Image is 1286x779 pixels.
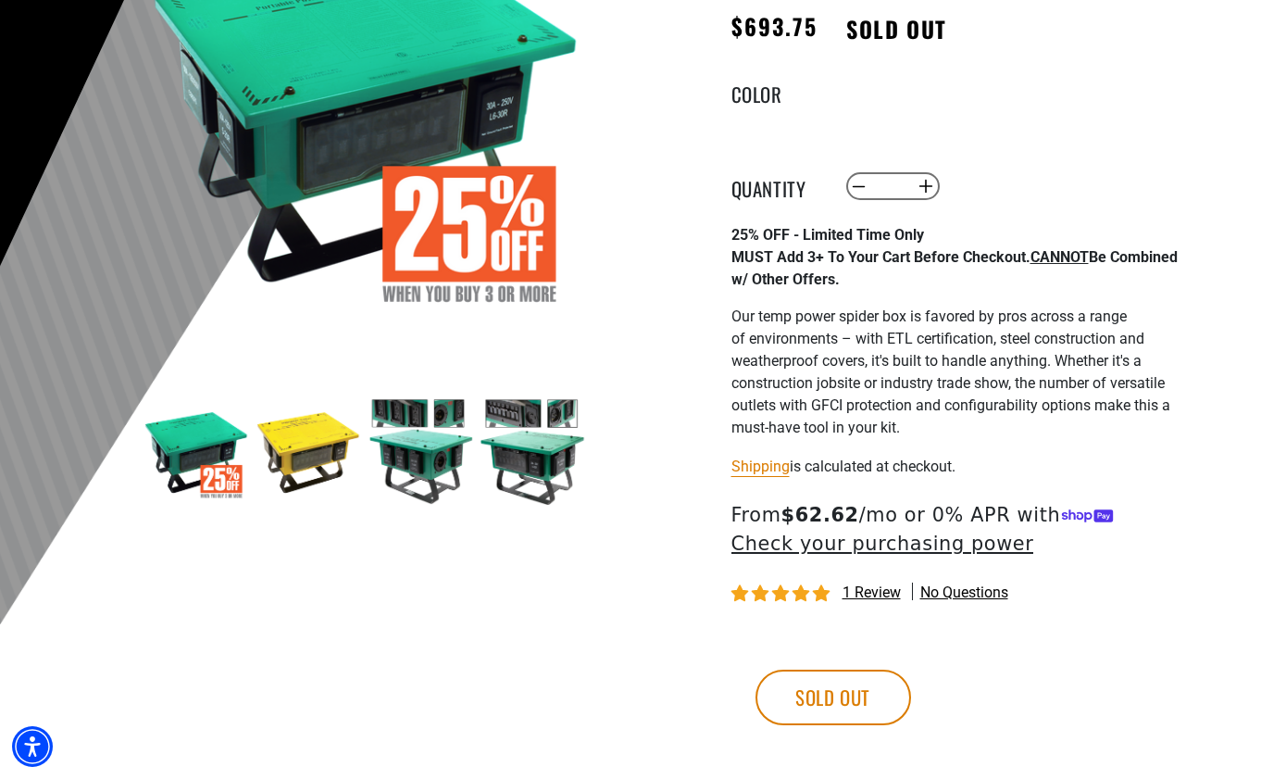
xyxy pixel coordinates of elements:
img: green [367,398,474,506]
strong: 25% OFF - Limited Time Only [731,226,924,244]
div: Page 1 [731,224,1185,439]
label: Quantity [731,174,824,198]
span: 5.00 stars [731,585,833,603]
span: $693.75 [731,9,818,43]
button: Sold out [755,670,911,725]
span: No questions [920,583,1008,603]
span: CANNOT [1030,248,1089,266]
a: Shipping [731,458,790,475]
span: Sold out [826,7,967,49]
img: green [479,398,586,506]
div: is calculated at checkout. [731,454,1185,479]
span: 1 review [843,584,901,601]
img: yellow [255,398,362,506]
div: Accessibility Menu [12,726,53,767]
strong: MUST Add 3+ To Your Cart Before Checkout. Be Combined w/ Other Offers. [731,248,1178,288]
legend: Color [731,80,824,104]
span: Our temp power spider box is favored by pros across a range of environments – with ETL certificat... [731,308,1170,436]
